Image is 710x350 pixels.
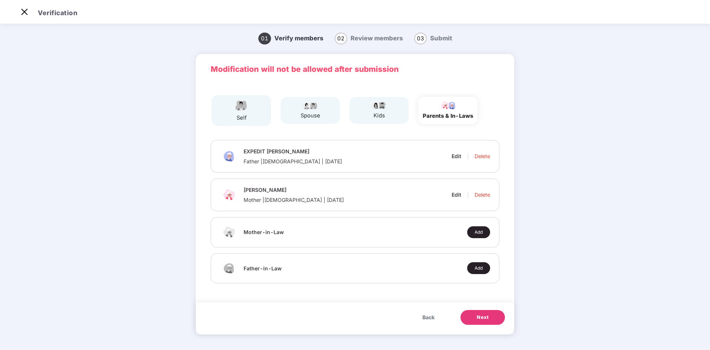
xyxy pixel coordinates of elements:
[220,149,238,164] img: svg+xml;base64,PHN2ZyBpZD0iRmF0aGVyX2ljb24iIHhtbG5zPSJodHRwOi8vd3d3LnczLm9yZy8yMDAwL3N2ZyIgeG1sbn...
[244,265,282,272] div: Father-in-Law
[220,261,238,276] img: svg+xml;base64,PHN2ZyBpZD0iRmF0aGVyX2ljb24iIHhtbG5zPSJodHRwOi8vd3d3LnczLm9yZy8yMDAwL3N2ZyIgeG1sbn...
[414,33,427,44] span: 03
[232,114,251,122] div: self
[301,101,319,110] img: svg+xml;base64,PHN2ZyB4bWxucz0iaHR0cDovL3d3dy53My5vcmcvMjAwMC9zdmciIHdpZHRoPSI5Ny44OTciIGhlaWdodD...
[301,111,320,120] div: spouse
[244,229,284,236] div: Mother-in-Law
[477,314,489,321] span: Next
[244,197,264,203] span: Mother |
[351,34,403,42] span: Review members
[467,191,469,198] div: |
[467,262,490,274] div: Add
[232,99,251,112] img: svg+xml;base64,PHN2ZyBpZD0iRW1wbG95ZWVfbWFsZSIgeG1sbnM9Imh0dHA6Ly93d3cudzMub3JnLzIwMDAvc3ZnIiB3aW...
[262,158,325,164] span: [DEMOGRAPHIC_DATA] |
[423,112,473,120] div: Parents & In-laws
[244,158,262,164] span: Father |
[430,34,452,42] span: Submit
[325,158,342,164] span: [DATE]
[220,187,238,202] img: svg+xml;base64,PHN2ZyB4bWxucz0iaHR0cDovL3d3dy53My5vcmcvMjAwMC9zdmciIHdpZHRoPSI1NCIgaGVpZ2h0PSIzOC...
[274,34,324,42] span: Verify members
[452,191,461,198] div: Edit
[370,101,388,110] img: svg+xml;base64,PHN2ZyB4bWxucz0iaHR0cDovL3d3dy53My5vcmcvMjAwMC9zdmciIHdpZHRoPSI3OS4wMzciIGhlaWdodD...
[244,186,344,193] div: [PERSON_NAME]
[475,152,490,160] div: Delete
[475,191,490,199] div: Delete
[467,153,469,160] div: |
[422,313,435,321] span: Back
[244,148,342,155] div: EXPEDIT [PERSON_NAME]
[415,310,442,325] button: Back
[264,197,327,203] span: [DEMOGRAPHIC_DATA] |
[439,100,457,110] img: svg+xml;base64,PHN2ZyB3aWR0aD0iOTUiIGhlaWdodD0iNDkiIHZpZXdCb3g9IjAgMCA5NSA0OSIgZmlsbD0ibm9uZSIgeG...
[461,310,505,325] button: Next
[220,225,238,240] img: svg+xml;base64,PHN2ZyB4bWxucz0iaHR0cDovL3d3dy53My5vcmcvMjAwMC9zdmciIHdpZHRoPSI1NCIgaGVpZ2h0PSIzOC...
[335,33,347,44] span: 02
[452,153,461,160] div: Edit
[327,197,344,203] span: [DATE]
[370,111,388,120] div: kids
[211,63,499,76] p: Modification will not be allowed after submission
[258,33,271,44] span: 01
[467,226,490,238] div: Add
